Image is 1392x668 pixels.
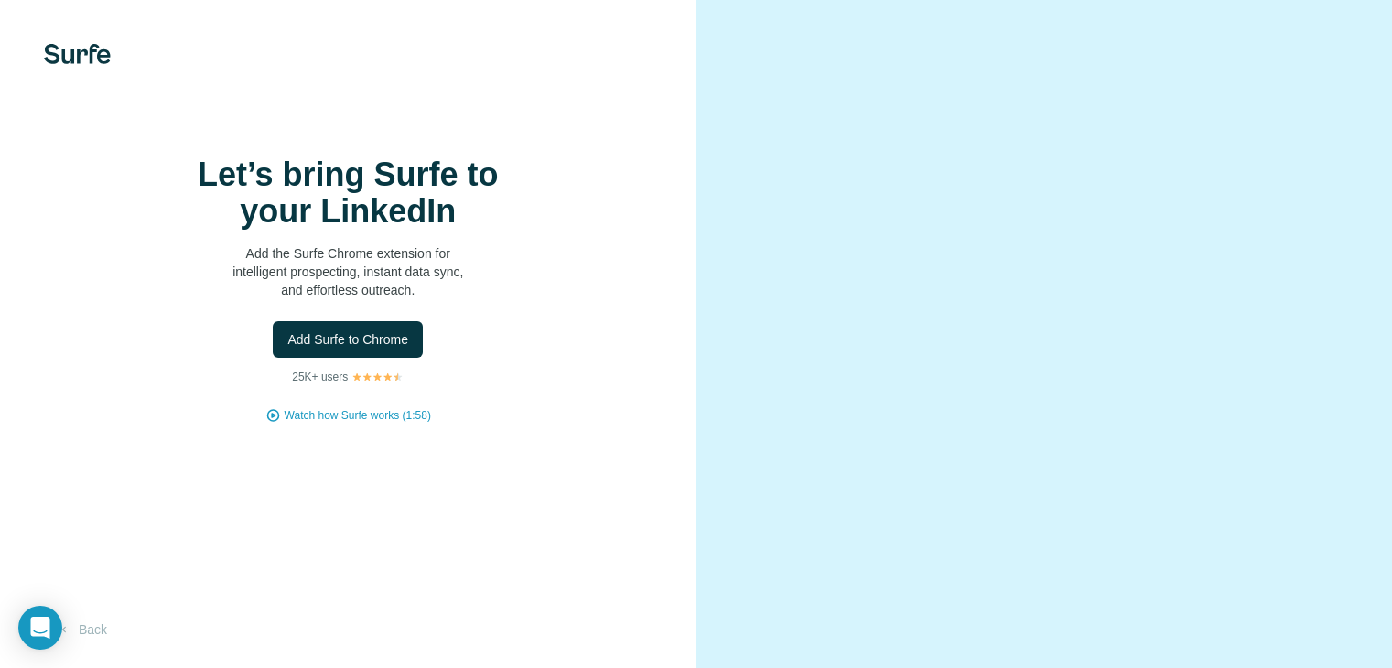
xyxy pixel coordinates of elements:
p: 25K+ users [292,369,348,385]
button: Back [44,613,120,646]
button: Add Surfe to Chrome [273,321,423,358]
span: Add Surfe to Chrome [287,330,408,349]
h1: Let’s bring Surfe to your LinkedIn [165,156,531,230]
img: Surfe's logo [44,44,111,64]
p: Add the Surfe Chrome extension for intelligent prospecting, instant data sync, and effortless out... [165,244,531,299]
div: Open Intercom Messenger [18,606,62,650]
button: Watch how Surfe works (1:58) [285,407,431,424]
img: Rating Stars [351,372,404,382]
